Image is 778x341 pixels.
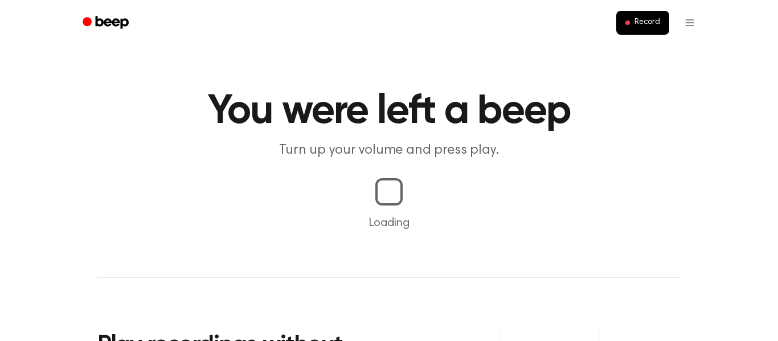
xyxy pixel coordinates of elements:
h1: You were left a beep [97,91,681,132]
span: Record [634,18,660,28]
button: Open menu [676,9,703,36]
a: Beep [75,12,139,34]
p: Turn up your volume and press play. [170,141,608,160]
button: Record [616,11,669,35]
p: Loading [14,215,764,232]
